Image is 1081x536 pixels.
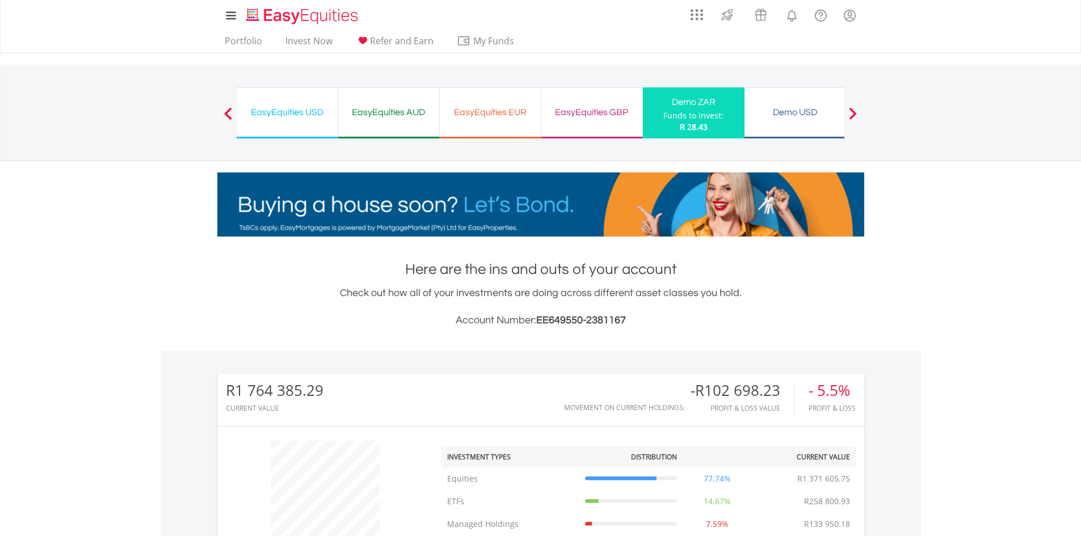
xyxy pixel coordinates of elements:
[683,513,752,535] td: 7.59%
[777,3,806,26] a: Notifications
[217,172,864,237] img: EasyMortage Promotion Banner
[751,104,839,120] div: Demo USD
[441,446,579,467] th: Investment Types
[835,3,864,28] a: My Profile
[691,404,794,412] div: Profit & Loss Value
[663,110,724,121] div: Funds to invest:
[457,33,531,48] span: My Funds
[548,104,636,120] div: EasyEquities GBP
[683,467,752,490] td: 77.74%
[718,6,737,24] img: thrive-v2.svg
[752,446,856,467] th: Current Value
[441,490,579,513] td: ETFs
[244,7,363,26] img: EasyEquities_Logo.png
[809,382,856,399] div: - 5.5%
[691,9,703,21] img: grid-menu-icon.svg
[683,3,710,21] a: AppsGrid
[536,315,626,326] span: EE649550-2381167
[217,259,864,280] h1: Here are the ins and outs of your account
[243,104,331,120] div: EasyEquities USD
[683,490,752,513] td: 14.67%
[345,104,432,120] div: EasyEquities AUD
[447,104,534,120] div: EasyEquities EUR
[691,382,794,399] div: -R102 698.23
[842,113,864,124] button: Next
[680,121,708,132] span: R 28.43
[217,313,864,328] h3: Account Number:
[631,452,677,462] div: Distribution
[226,382,323,399] div: R1 764 385.29
[226,404,323,412] div: CURRENT VALUE
[217,113,239,124] button: Previous
[220,35,267,53] a: Portfolio
[281,35,337,53] a: Invest Now
[792,467,856,490] td: R1 371 605.75
[441,513,579,535] td: Managed Holdings
[242,3,363,26] a: Home page
[751,6,770,24] img: vouchers-v2.svg
[441,467,579,490] td: Equities
[564,404,685,411] div: Movement on Current Holdings:
[370,35,434,47] span: Refer and Earn
[806,3,835,26] a: FAQ's and Support
[798,513,856,535] td: R133 950.18
[217,285,864,328] div: Check out how all of your investments are doing across different asset classes you hold.
[798,490,856,513] td: R258 800.93
[809,404,856,412] div: Profit & Loss
[351,35,438,53] a: Refer and Earn
[744,3,777,24] a: Vouchers
[650,94,738,110] div: Demo ZAR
